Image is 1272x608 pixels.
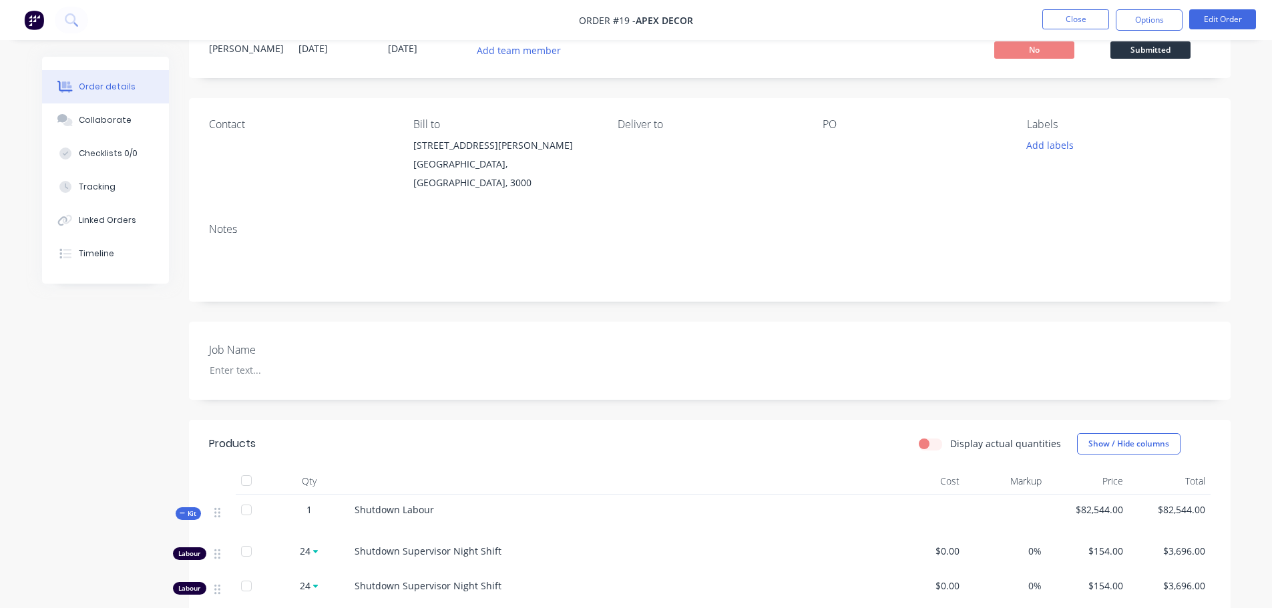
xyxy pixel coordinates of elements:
button: Close [1042,9,1109,29]
img: Factory [24,10,44,30]
span: $0.00 [889,579,960,593]
span: Shutdown Supervisor Night Shift [355,545,501,557]
span: 1 [306,503,312,517]
div: Bill to [413,118,596,131]
div: Timeline [79,248,114,260]
span: 24 [300,579,310,593]
div: [STREET_ADDRESS][PERSON_NAME] [413,136,596,155]
button: Tracking [42,170,169,204]
button: Timeline [42,237,169,270]
div: [STREET_ADDRESS][PERSON_NAME][GEOGRAPHIC_DATA], [GEOGRAPHIC_DATA], 3000 [413,136,596,192]
button: Checklists 0/0 [42,137,169,170]
div: Checklists 0/0 [79,147,138,160]
div: Products [209,436,256,452]
span: Order #19 - [579,14,636,27]
button: Add team member [477,41,568,59]
span: No [994,41,1074,58]
div: PO [823,118,1006,131]
span: 24 [300,544,310,558]
label: Job Name [209,342,376,358]
span: 0% [970,544,1042,558]
div: Price [1047,468,1129,495]
span: $3,696.00 [1134,579,1205,593]
span: [DATE] [388,42,417,55]
button: Show / Hide columns [1077,433,1181,454]
span: $154.00 [1052,544,1124,558]
div: Total [1128,468,1211,495]
div: Collaborate [79,114,132,126]
span: Kit [180,509,197,519]
span: $82,544.00 [1134,503,1205,517]
div: Tracking [79,181,116,193]
div: Linked Orders [79,214,136,226]
span: Submitted [1110,41,1191,58]
div: Markup [965,468,1047,495]
div: Deliver to [618,118,801,131]
div: [GEOGRAPHIC_DATA], [GEOGRAPHIC_DATA], 3000 [413,155,596,192]
span: $82,544.00 [1052,503,1124,517]
span: [DATE] [298,42,328,55]
span: 0% [970,579,1042,593]
button: Submitted [1110,41,1191,61]
button: Order details [42,70,169,103]
div: Labour [173,547,206,560]
button: Add team member [469,41,568,59]
div: Labour [173,582,206,595]
div: Cost [883,468,966,495]
span: Shutdown Supervisor Night Shift [355,579,501,592]
span: $3,696.00 [1134,544,1205,558]
div: [PERSON_NAME] [209,41,282,55]
span: $154.00 [1052,579,1124,593]
div: Contact [209,118,392,131]
div: Order details [79,81,136,93]
button: Add labels [1020,136,1081,154]
span: Apex Decor [636,14,693,27]
div: Labels [1027,118,1210,131]
button: Linked Orders [42,204,169,237]
button: Collaborate [42,103,169,137]
label: Display actual quantities [950,436,1061,450]
button: Edit Order [1189,9,1256,29]
button: Options [1116,9,1183,31]
div: Notes [209,223,1211,236]
span: $0.00 [889,544,960,558]
span: Shutdown Labour [355,503,434,516]
div: Kit [176,507,201,520]
div: Qty [269,468,349,495]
